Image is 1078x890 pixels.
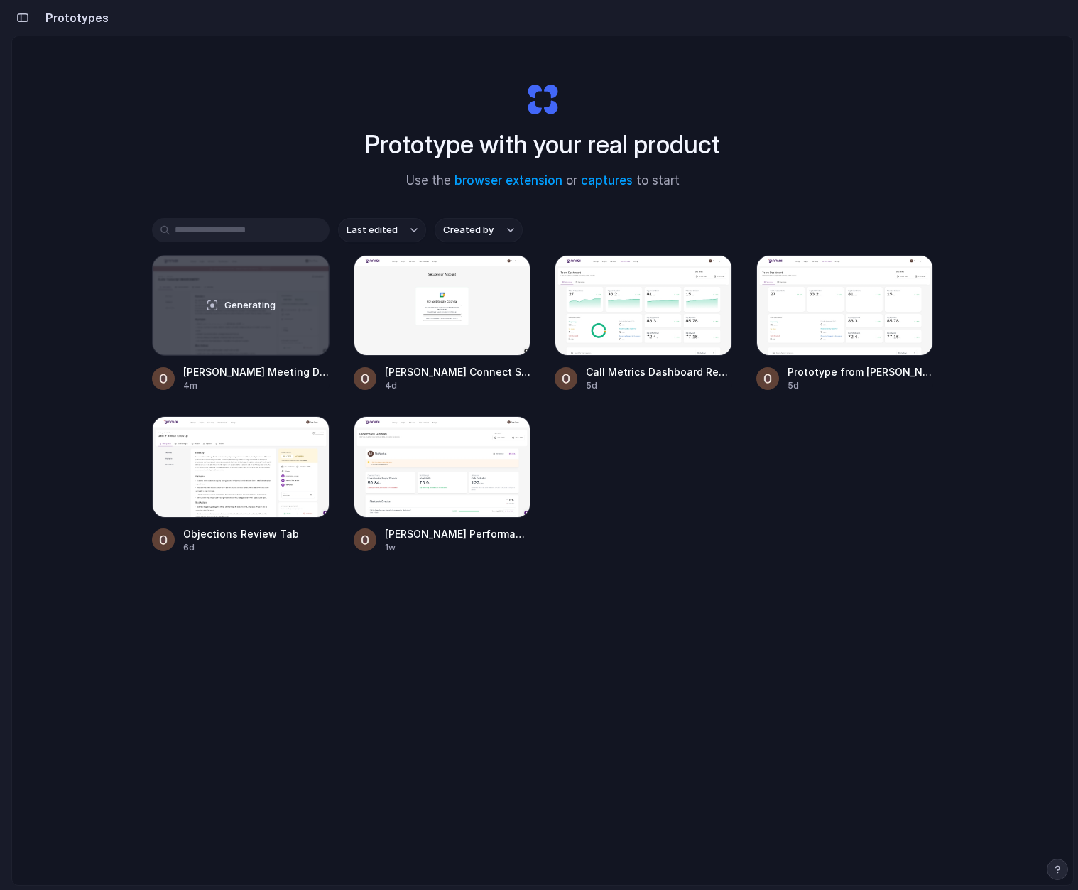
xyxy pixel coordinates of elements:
span: [PERSON_NAME] Performance: Skill Call Drawer [385,526,531,541]
div: 4m [183,379,330,392]
span: [PERSON_NAME] Connect Setup Instructions [385,364,531,379]
div: 5d [586,379,732,392]
button: Created by [435,218,523,242]
a: captures [581,173,633,188]
h1: Prototype with your real product [365,126,720,163]
a: Call Metrics Dashboard ReviewCall Metrics Dashboard Review5d [555,255,732,392]
a: Ginni Performance: Skill Call Drawer[PERSON_NAME] Performance: Skill Call Drawer1w [354,416,531,553]
a: Ginni Connect Setup Instructions[PERSON_NAME] Connect Setup Instructions4d [354,255,531,392]
button: Last edited [338,218,426,242]
span: Call Metrics Dashboard Review [586,364,732,379]
span: Generating [224,298,276,313]
a: browser extension [454,173,562,188]
span: Created by [443,223,494,237]
div: 5d [788,379,934,392]
span: Use the or to start [406,172,680,190]
div: 1w [385,541,531,554]
div: 6d [183,541,330,554]
div: 4d [385,379,531,392]
span: [PERSON_NAME] Meeting Details without Banner [183,364,330,379]
span: Last edited [347,223,398,237]
span: Prototype from [PERSON_NAME] Call Metrics [DATE] [788,364,934,379]
h2: Prototypes [40,9,109,26]
a: Objections Review TabObjections Review Tab6d [152,416,330,553]
a: Prototype from Ginni Call Metrics September 2025Prototype from [PERSON_NAME] Call Metrics [DATE]5d [756,255,934,392]
a: Ginni Meeting Details without BannerGenerating[PERSON_NAME] Meeting Details without Banner4m [152,255,330,392]
span: Objections Review Tab [183,526,330,541]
